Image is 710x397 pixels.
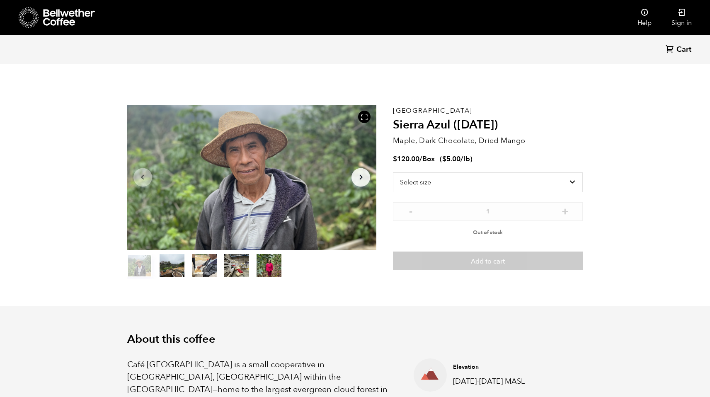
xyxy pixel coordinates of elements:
[442,154,460,164] bdi: 5.00
[405,206,416,215] button: -
[393,135,583,146] p: Maple, Dark Chocolate, Dried Mango
[393,118,583,132] h2: Sierra Azul ([DATE])
[460,154,470,164] span: /lb
[393,154,397,164] span: $
[560,206,570,215] button: +
[676,45,691,55] span: Cart
[422,154,435,164] span: Box
[127,333,583,346] h2: About this coffee
[393,252,583,271] button: Add to cart
[453,376,570,387] p: [DATE]-[DATE] MASL
[440,154,473,164] span: ( )
[453,363,570,371] h4: Elevation
[419,154,422,164] span: /
[393,154,419,164] bdi: 120.00
[442,154,446,164] span: $
[666,44,693,56] a: Cart
[473,229,503,236] span: Out of stock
